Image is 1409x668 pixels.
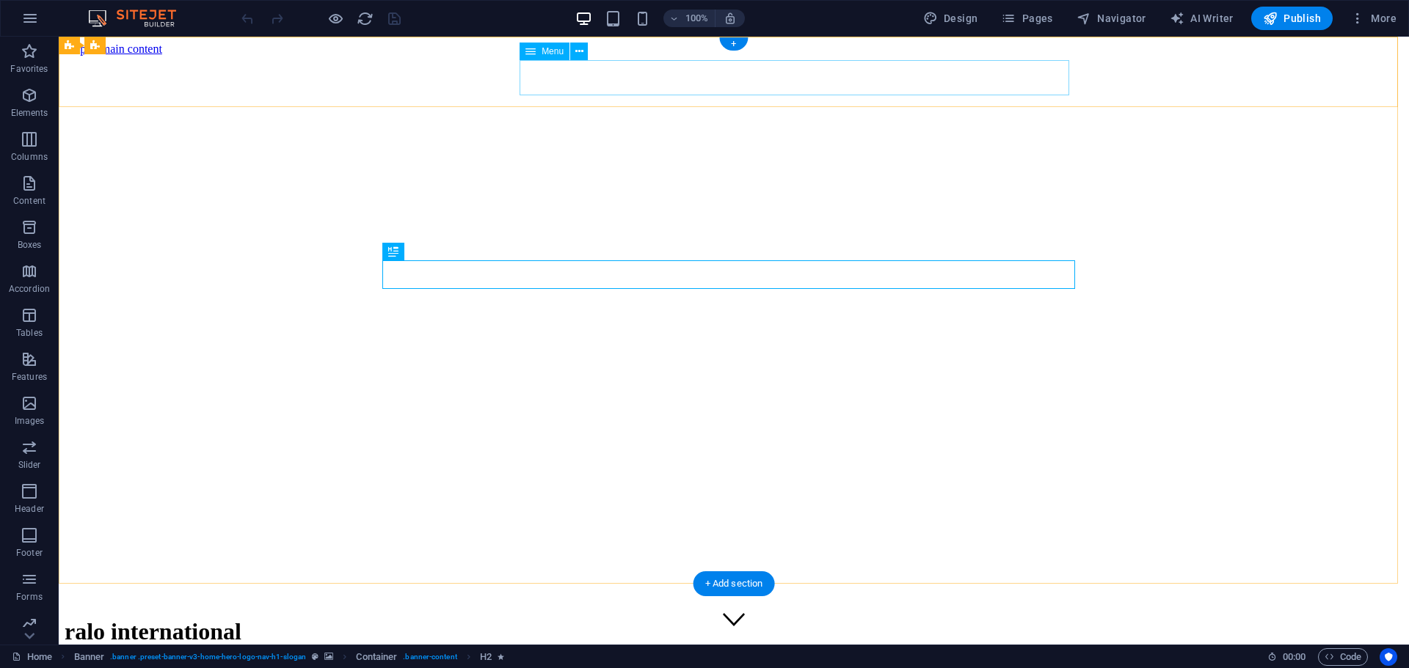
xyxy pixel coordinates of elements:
span: Click to select. Double-click to edit [356,648,397,666]
i: This element is a customizable preset [312,653,318,661]
p: Elements [11,107,48,119]
span: Code [1325,648,1361,666]
i: On resize automatically adjust zoom level to fit chosen device. [724,12,737,25]
span: Navigator [1077,11,1146,26]
i: This element contains a background [324,653,333,661]
button: Code [1318,648,1368,666]
p: Header [15,503,44,515]
p: Images [15,415,45,427]
h6: 100% [685,10,709,27]
div: + [719,37,748,51]
button: Publish [1251,7,1333,30]
img: Editor Logo [84,10,194,27]
span: AI Writer [1170,11,1234,26]
p: Favorites [10,63,48,75]
div: + Add section [693,571,775,596]
nav: breadcrumb [74,648,505,666]
button: Usercentrics [1380,648,1397,666]
span: More [1350,11,1397,26]
span: Menu [542,47,564,56]
h6: Session time [1267,648,1306,666]
button: Design [917,7,984,30]
button: Navigator [1071,7,1152,30]
button: Click here to leave preview mode and continue editing [327,10,344,27]
span: . banner .preset-banner-v3-home-hero-logo-nav-h1-slogan [110,648,306,666]
button: AI Writer [1164,7,1239,30]
i: Reload page [357,10,374,27]
p: Tables [16,327,43,339]
p: Accordion [9,283,50,295]
i: Element contains an animation [498,653,504,661]
p: Content [13,195,45,207]
button: Pages [995,7,1058,30]
p: Features [12,371,47,383]
button: More [1344,7,1402,30]
span: Design [923,11,978,26]
a: Skip to main content [6,6,103,18]
button: 100% [663,10,716,27]
p: Slider [18,459,41,471]
p: Footer [16,547,43,559]
span: Pages [1001,11,1052,26]
span: Click to select. Double-click to edit [480,648,492,666]
span: . banner-content [403,648,456,666]
span: 00 00 [1283,648,1306,666]
span: Click to select. Double-click to edit [74,648,105,666]
p: Forms [16,591,43,603]
p: Columns [11,151,48,163]
span: Publish [1263,11,1321,26]
a: Click to cancel selection. Double-click to open Pages [12,648,52,666]
p: Boxes [18,239,42,251]
button: reload [356,10,374,27]
span: : [1293,651,1295,662]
